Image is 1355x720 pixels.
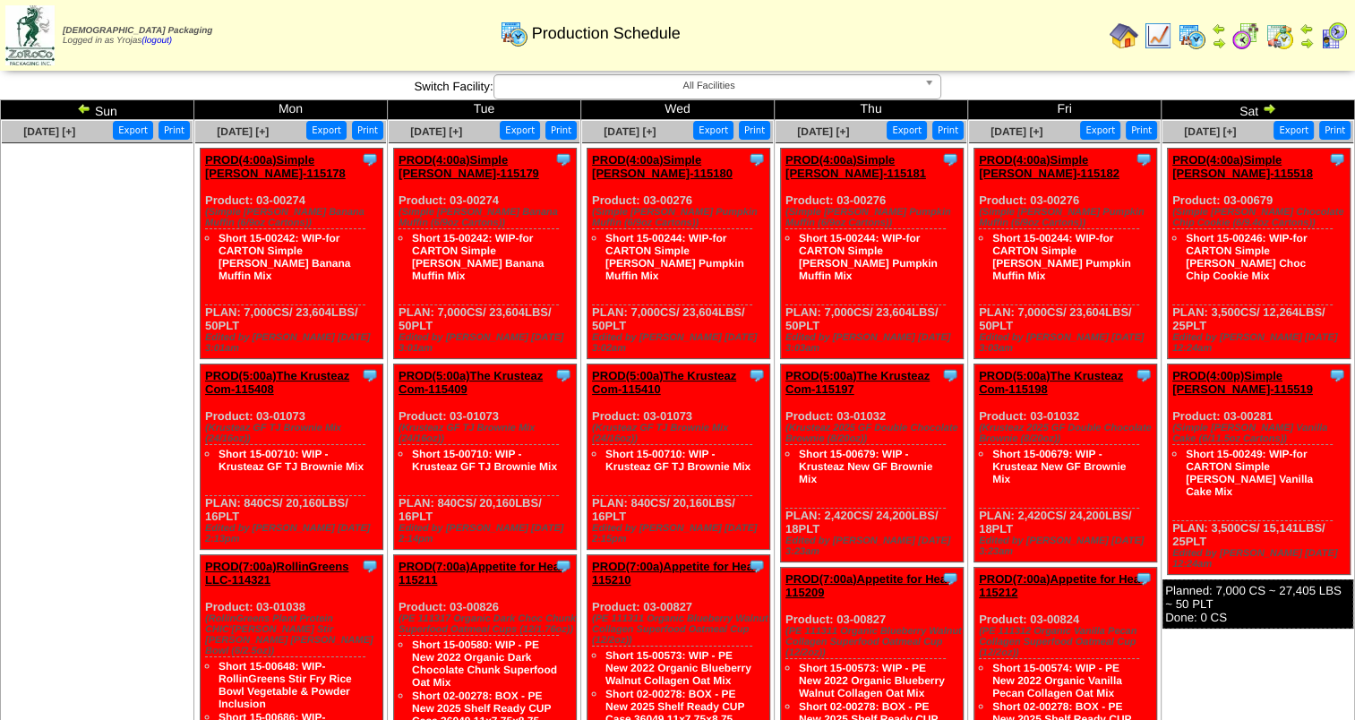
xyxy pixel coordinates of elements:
button: Export [500,121,540,140]
td: Tue [388,100,581,120]
a: [DATE] [+] [217,125,269,138]
a: PROD(7:00a)Appetite for Hea-115212 [979,572,1144,599]
a: Short 15-00710: WIP - Krusteaz GF TJ Brownie Mix [412,448,557,473]
img: arrowleft.gif [1299,21,1314,36]
button: Print [739,121,770,140]
a: PROD(4:00a)Simple [PERSON_NAME]-115182 [979,153,1119,180]
div: Product: 03-01032 PLAN: 2,420CS / 24,200LBS / 18PLT [974,364,1157,562]
button: Export [113,121,153,140]
a: Short 15-00244: WIP-for CARTON Simple [PERSON_NAME] Pumpkin Muffin Mix [799,232,938,282]
div: Product: 03-01073 PLAN: 840CS / 20,160LBS / 16PLT [394,364,577,550]
td: Sat [1162,100,1355,120]
span: [DEMOGRAPHIC_DATA] Packaging [63,26,212,36]
div: Product: 03-01032 PLAN: 2,420CS / 24,200LBS / 18PLT [781,364,964,562]
div: Edited by [PERSON_NAME] [DATE] 3:01am [399,332,576,354]
img: home.gif [1110,21,1138,50]
img: Tooltip [1135,570,1153,587]
a: PROD(4:00a)Simple [PERSON_NAME]-115178 [205,153,346,180]
img: Tooltip [941,150,959,168]
button: Export [1080,121,1120,140]
a: PROD(5:00a)The Krusteaz Com-115409 [399,369,543,396]
div: Product: 03-00281 PLAN: 3,500CS / 15,141LBS / 25PLT [1168,364,1351,575]
button: Print [1126,121,1157,140]
div: Edited by [PERSON_NAME] [DATE] 12:24am [1172,332,1350,354]
div: Product: 03-00276 PLAN: 7,000CS / 23,604LBS / 50PLT [587,149,770,359]
div: Product: 03-01073 PLAN: 840CS / 20,160LBS / 16PLT [201,364,383,550]
a: Short 15-00679: WIP - Krusteaz New GF Brownie Mix [799,448,932,485]
img: arrowright.gif [1299,36,1314,50]
img: Tooltip [361,150,379,168]
td: Fri [968,100,1162,120]
div: Planned: 7,000 CS ~ 27,405 LBS ~ 50 PLT Done: 0 CS [1162,579,1353,629]
div: Product: 03-00679 PLAN: 3,500CS / 12,264LBS / 25PLT [1168,149,1351,359]
a: [DATE] [+] [797,125,849,138]
div: Product: 03-00276 PLAN: 7,000CS / 23,604LBS / 50PLT [974,149,1157,359]
img: calendarinout.gif [1265,21,1294,50]
a: Short 15-00573: WIP - PE New 2022 Organic Blueberry Walnut Collagen Oat Mix [605,649,751,687]
a: PROD(4:00a)Simple [PERSON_NAME]-115518 [1172,153,1313,180]
a: Short 15-00679: WIP - Krusteaz New GF Brownie Mix [992,448,1126,485]
a: [DATE] [+] [604,125,656,138]
img: Tooltip [941,366,959,384]
div: (Krusteaz 2025 GF Double Chocolate Brownie (8/20oz)) [785,423,963,444]
div: (Simple [PERSON_NAME] Pumpkin Muffin (6/9oz Cartons)) [979,207,1156,228]
a: Short 15-00242: WIP-for CARTON Simple [PERSON_NAME] Banana Muffin Mix [219,232,350,282]
a: [DATE] [+] [1184,125,1236,138]
div: Edited by [PERSON_NAME] [DATE] 2:15pm [592,523,769,544]
td: Thu [775,100,968,120]
a: Short 15-00249: WIP-for CARTON Simple [PERSON_NAME] Vanilla Cake Mix [1186,448,1313,498]
img: Tooltip [554,366,572,384]
img: calendarprod.gif [500,19,528,47]
div: (PE 111317 Organic Dark Choc Chunk Superfood Oatmeal Cups (12/1.76oz)) [399,613,576,635]
a: (logout) [142,36,172,46]
span: All Facilities [502,75,917,97]
img: Tooltip [1135,366,1153,384]
a: Short 15-00242: WIP-for CARTON Simple [PERSON_NAME] Banana Muffin Mix [412,232,544,282]
img: line_graph.gif [1144,21,1172,50]
img: Tooltip [554,557,572,575]
div: Product: 03-00274 PLAN: 7,000CS / 23,604LBS / 50PLT [201,149,383,359]
div: Product: 03-01073 PLAN: 840CS / 20,160LBS / 16PLT [587,364,770,550]
a: PROD(7:00a)RollinGreens LLC-114321 [205,560,348,587]
div: (Krusteaz GF TJ Brownie Mix (24/16oz)) [399,423,576,444]
img: Tooltip [748,150,766,168]
img: arrowleft.gif [77,101,91,116]
a: Short 15-00574: WIP - PE New 2022 Organic Vanilla Pecan Collagen Oat Mix [992,662,1122,699]
a: PROD(7:00a)Appetite for Hea-115211 [399,560,563,587]
div: (Simple [PERSON_NAME] Chocolate Chip Cookie (6/9.4oz Cartons)) [1172,207,1350,228]
img: arrowright.gif [1212,36,1226,50]
td: Wed [581,100,775,120]
a: PROD(5:00a)The Krusteaz Com-115197 [785,369,930,396]
span: Logged in as Yrojas [63,26,212,46]
img: arrowleft.gif [1212,21,1226,36]
div: Edited by [PERSON_NAME] [DATE] 3:01am [205,332,382,354]
button: Print [1319,121,1351,140]
img: zoroco-logo-small.webp [5,5,55,65]
img: calendarblend.gif [1231,21,1260,50]
a: PROD(7:00a)Appetite for Hea-115210 [592,560,757,587]
div: Edited by [PERSON_NAME] [DATE] 3:03am [979,332,1156,354]
img: Tooltip [748,557,766,575]
a: Short 15-00244: WIP-for CARTON Simple [PERSON_NAME] Pumpkin Muffin Mix [992,232,1131,282]
a: [DATE] [+] [23,125,75,138]
div: (Krusteaz 2025 GF Double Chocolate Brownie (8/20oz)) [979,423,1156,444]
a: PROD(5:00a)The Krusteaz Com-115198 [979,369,1123,396]
div: (Simple [PERSON_NAME] Vanilla Cake (6/11.5oz Cartons)) [1172,423,1350,444]
img: arrowright.gif [1262,101,1276,116]
div: (Simple [PERSON_NAME] Banana Muffin (6/9oz Cartons)) [205,207,382,228]
img: calendarcustomer.gif [1319,21,1348,50]
div: (RollinGreens Plant Protein CHIC'[PERSON_NAME] Stir [PERSON_NAME] [PERSON_NAME] Bowl (6/2.5oz)) [205,613,382,656]
a: Short 15-00580: WIP - PE New 2022 Organic Dark Chocolate Chunk Superfood Oat Mix [412,639,557,689]
a: [DATE] [+] [991,125,1042,138]
td: Sun [1,100,194,120]
a: Short 15-00648: WIP-RollinGreens Stir Fry Rice Bowl Vegetable & Powder Inclusion [219,660,352,710]
button: Print [545,121,577,140]
img: Tooltip [1328,366,1346,384]
div: Edited by [PERSON_NAME] [DATE] 3:02am [592,332,769,354]
div: (PE 111311 Organic Blueberry Walnut Collagen Superfood Oatmeal Cup (12/2oz)) [785,626,963,658]
img: Tooltip [748,366,766,384]
button: Export [1274,121,1314,140]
